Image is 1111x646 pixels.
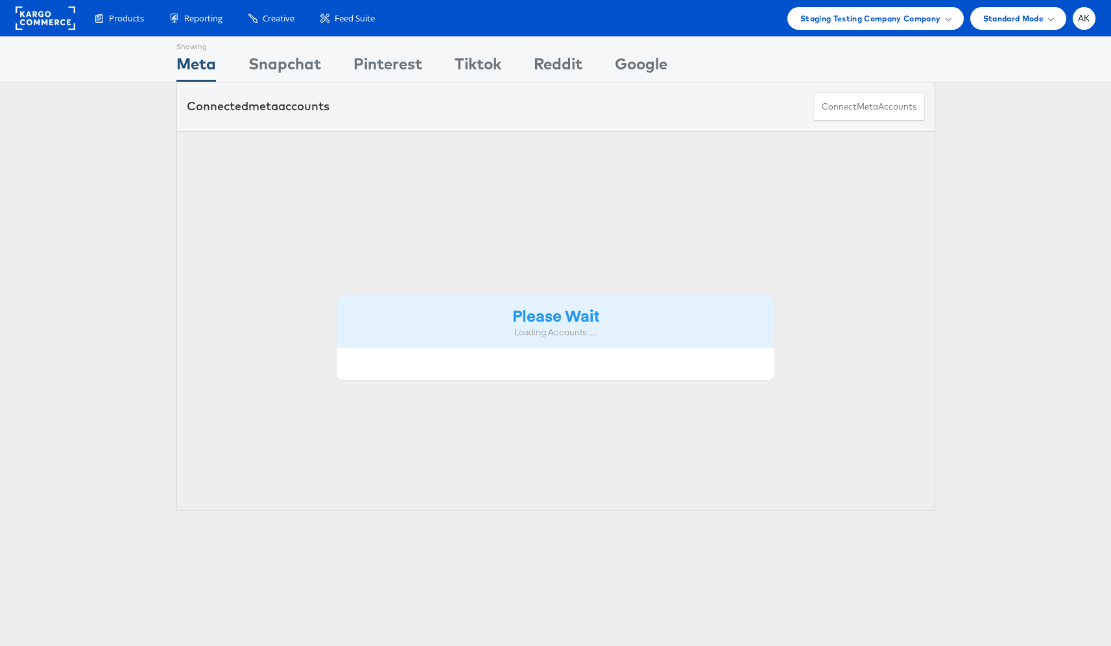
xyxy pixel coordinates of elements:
[813,92,925,121] button: ConnectmetaAccounts
[248,99,278,114] span: meta
[248,53,321,82] div: Snapchat
[263,12,294,25] span: Creative
[455,53,501,82] div: Tiktok
[176,37,216,53] div: Showing
[353,53,422,82] div: Pinterest
[335,12,375,25] span: Feed Suite
[346,326,765,339] div: Loading Accounts ....
[615,53,667,82] div: Google
[184,12,222,25] span: Reporting
[187,98,329,115] div: Connected accounts
[1078,14,1090,23] span: AK
[109,12,144,25] span: Products
[176,53,216,82] div: Meta
[800,12,941,25] span: Staging Testing Company Company
[512,304,599,326] strong: Please Wait
[534,53,582,82] div: Reddit
[983,12,1044,25] span: Standard Mode
[857,101,878,113] span: meta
